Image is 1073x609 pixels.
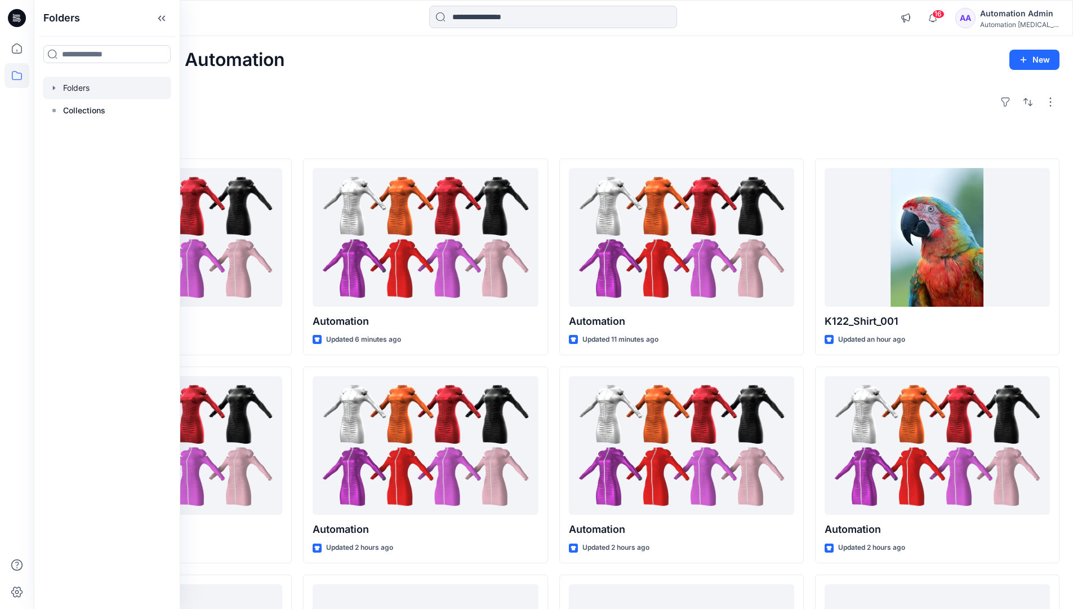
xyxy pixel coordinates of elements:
p: Updated an hour ago [838,334,905,346]
p: Automation [313,522,538,537]
a: Automation [569,168,794,307]
p: K122_Shirt_001 [825,314,1050,329]
p: Automation [825,522,1050,537]
p: Automation [569,314,794,329]
p: Collections [63,104,105,117]
span: 16 [932,10,945,19]
a: K122_Shirt_001 [825,168,1050,307]
div: Automation Admin [980,7,1059,20]
p: Updated 6 minutes ago [326,334,401,346]
a: Automation [825,376,1050,515]
p: Updated 2 hours ago [582,542,649,554]
p: Updated 2 hours ago [838,542,905,554]
p: Updated 2 hours ago [326,542,393,554]
a: Automation [313,376,538,515]
h4: Styles [47,134,1059,147]
p: Updated 11 minutes ago [582,334,658,346]
div: Automation [MEDICAL_DATA]... [980,20,1059,29]
button: New [1009,50,1059,70]
a: Automation [313,168,538,307]
p: Automation [569,522,794,537]
div: AA [955,8,976,28]
a: Automation [569,376,794,515]
p: Automation [313,314,538,329]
